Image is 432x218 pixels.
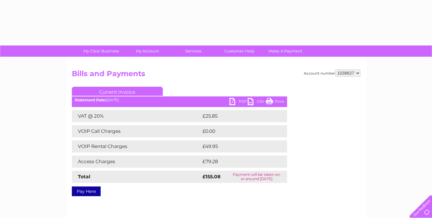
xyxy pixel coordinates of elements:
[72,110,201,122] td: VAT @ 20%
[201,156,275,168] td: £79.28
[266,98,284,107] a: Print
[122,45,172,57] a: My Account
[72,87,163,96] a: Current Invoice
[214,45,264,57] a: Customer Help
[201,125,273,137] td: £0.00
[203,174,220,179] strong: £155.08
[72,140,201,153] td: VOIP Rental Charges
[75,98,106,102] b: Statement Date:
[72,156,201,168] td: Access Charges
[76,45,126,57] a: My Clear Business
[229,98,248,107] a: PDF
[248,98,266,107] a: CSV
[260,45,310,57] a: Make A Payment
[78,174,90,179] strong: Total
[201,140,275,153] td: £49.95
[72,125,201,137] td: VOIP Call Charges
[304,69,360,77] div: Account number
[201,110,275,122] td: £25.85
[168,45,218,57] a: Services
[72,69,360,81] h2: Bills and Payments
[72,98,287,102] div: [DATE]
[226,171,287,183] td: Payment will be taken on or around [DATE]
[72,186,101,196] a: Pay Here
